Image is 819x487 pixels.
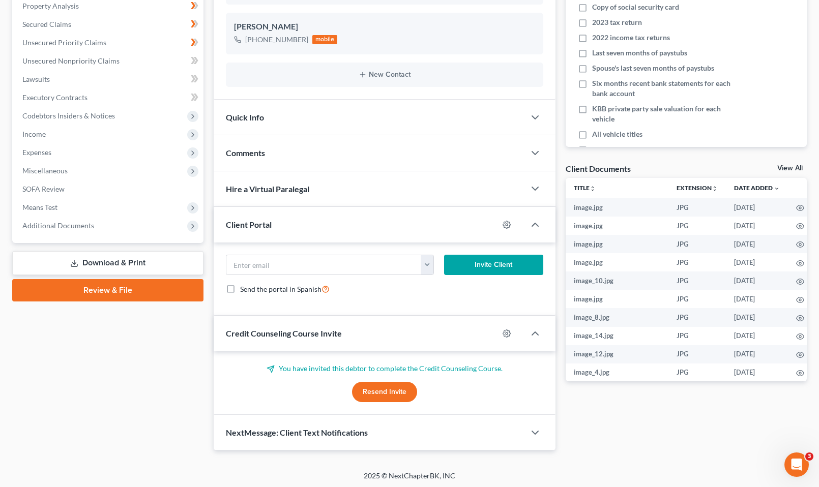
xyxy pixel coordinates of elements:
span: Last seven months of paystubs [592,48,687,58]
td: JPG [668,235,726,253]
span: KBB private party sale valuation for each vehicle [592,104,738,124]
td: image_8.jpg [566,308,668,326]
a: View All [777,165,803,172]
span: Expenses [22,148,51,157]
td: JPG [668,271,726,290]
td: image_4.jpg [566,363,668,382]
span: Comments [226,148,265,158]
div: [PERSON_NAME] [234,21,535,33]
td: [DATE] [726,327,788,345]
a: Review & File [12,279,203,301]
td: JPG [668,308,726,326]
span: Six months recent bank statements for each bank account [592,78,738,99]
td: [DATE] [726,253,788,271]
td: image.jpg [566,235,668,253]
span: Miscellaneous [22,166,68,175]
td: [DATE] [726,345,788,363]
td: JPG [668,253,726,271]
span: Executory Contracts [22,93,87,102]
p: You have invited this debtor to complete the Credit Counseling Course. [226,363,543,374]
a: Executory Contracts [14,88,203,107]
td: [DATE] [726,235,788,253]
div: [PHONE_NUMBER] [245,35,308,45]
td: image.jpg [566,217,668,235]
td: JPG [668,327,726,345]
span: Quick Info [226,112,264,122]
span: Credit Counseling Course Invite [226,328,342,338]
a: Lawsuits [14,70,203,88]
span: Copy of social security card [592,2,679,12]
input: Enter email [226,255,422,275]
span: Hire a Virtual Paralegal [226,184,309,194]
span: Balance statements for retirement accounts [592,144,730,155]
td: JPG [668,290,726,308]
iframe: Intercom live chat [784,452,809,477]
td: JPG [668,345,726,363]
span: Property Analysis [22,2,79,10]
td: [DATE] [726,308,788,326]
td: [DATE] [726,271,788,290]
a: Date Added expand_more [734,184,780,192]
div: mobile [312,35,338,44]
button: New Contact [234,71,535,79]
span: SOFA Review [22,185,65,193]
td: JPG [668,363,726,382]
a: Unsecured Priority Claims [14,34,203,52]
a: Download & Print [12,251,203,275]
a: SOFA Review [14,180,203,198]
a: Unsecured Nonpriority Claims [14,52,203,70]
a: Extensionunfold_more [677,184,718,192]
td: image_10.jpg [566,271,668,290]
button: Invite Client [444,255,543,275]
td: image_12.jpg [566,345,668,363]
span: 3 [805,452,813,461]
span: Spouse's last seven months of paystubs [592,63,714,73]
td: [DATE] [726,363,788,382]
span: All vehicle titles [592,129,642,139]
span: Additional Documents [22,221,94,230]
td: [DATE] [726,290,788,308]
span: Secured Claims [22,20,71,28]
button: Resend Invite [352,382,417,402]
i: unfold_more [712,186,718,192]
i: unfold_more [590,186,596,192]
td: [DATE] [726,198,788,217]
td: [DATE] [726,217,788,235]
div: Client Documents [566,163,631,174]
i: expand_more [774,186,780,192]
span: NextMessage: Client Text Notifications [226,428,368,437]
span: Lawsuits [22,75,50,83]
a: Titleunfold_more [574,184,596,192]
td: image.jpg [566,198,668,217]
span: 2022 income tax returns [592,33,670,43]
span: Unsecured Priority Claims [22,38,106,47]
td: JPG [668,198,726,217]
a: Secured Claims [14,15,203,34]
span: Send the portal in Spanish [240,285,321,293]
td: image_14.jpg [566,327,668,345]
td: image.jpg [566,290,668,308]
span: 2023 tax return [592,17,642,27]
span: Codebtors Insiders & Notices [22,111,115,120]
td: image.jpg [566,253,668,271]
span: Client Portal [226,220,272,229]
td: JPG [668,217,726,235]
span: Income [22,130,46,138]
span: Unsecured Nonpriority Claims [22,56,120,65]
span: Means Test [22,203,57,211]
